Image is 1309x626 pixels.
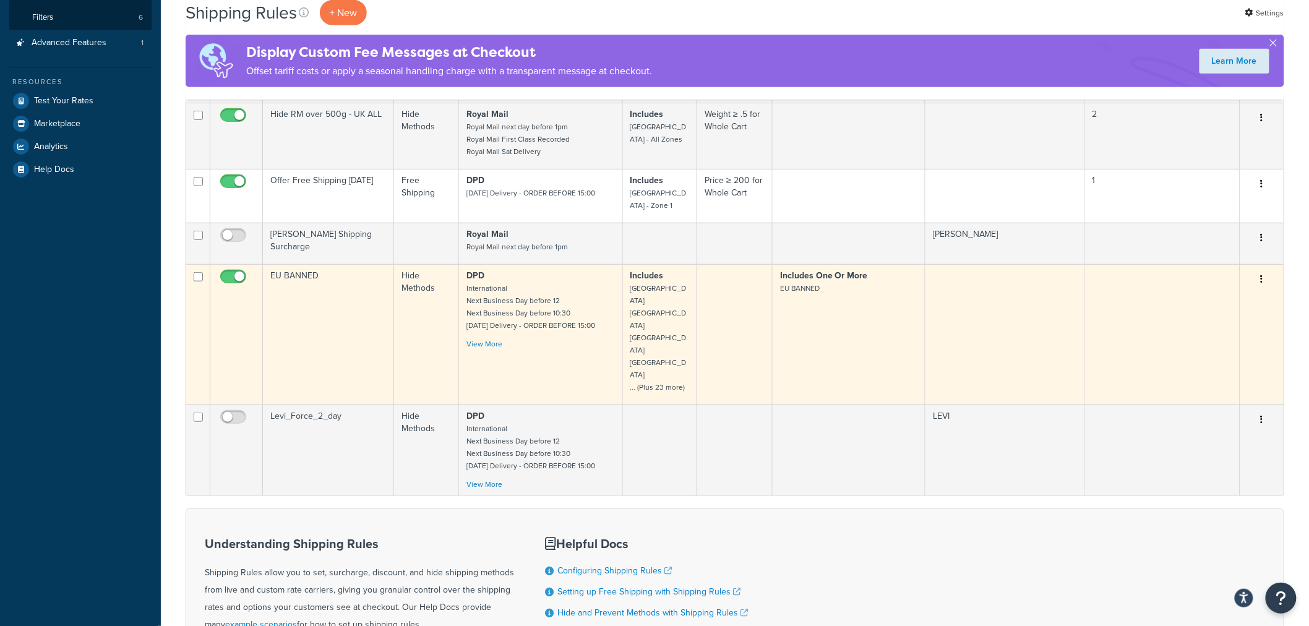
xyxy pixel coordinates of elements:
a: Hide and Prevent Methods with Shipping Rules [557,606,748,619]
a: View More [466,479,502,490]
td: Free Shipping [394,169,459,223]
strong: Includes [630,108,664,121]
td: LEVI [925,405,1085,495]
td: Hide Methods [394,264,459,405]
span: Filters [32,12,53,23]
td: 2 [1085,103,1240,169]
td: [PERSON_NAME] Shipping Surcharge [263,223,394,264]
td: Offer Free Shipping [DATE] [263,169,394,223]
img: duties-banner-06bc72dcb5fe05cb3f9472aba00be2ae8eb53ab6f0d8bb03d382ba314ac3c341.png [186,35,246,87]
h3: Understanding Shipping Rules [205,537,514,551]
a: Setting up Free Shipping with Shipping Rules [557,585,740,598]
td: EU BANNED [263,264,394,405]
h1: Shipping Rules [186,1,297,25]
a: Settings [1245,4,1284,22]
a: Learn More [1200,49,1269,74]
a: Configuring Shipping Rules [557,564,672,577]
span: 6 [139,12,143,23]
a: View More [466,338,502,349]
span: Test Your Rates [34,96,93,106]
strong: DPD [466,269,484,282]
span: 1 [141,38,144,48]
td: Hide RM over 500g - UK ALL [263,103,394,169]
a: Test Your Rates [9,90,152,112]
strong: Royal Mail [466,108,509,121]
strong: Includes [630,174,664,187]
a: Analytics [9,135,152,158]
span: Advanced Features [32,38,106,48]
span: Marketplace [34,119,80,129]
li: Filters [9,6,152,29]
strong: Includes One Or More [780,269,868,282]
small: Royal Mail next day before 1pm Royal Mail First Class Recorded Royal Mail Sat Delivery [466,121,570,157]
td: Levi_Force_2_day [263,405,394,495]
span: Help Docs [34,165,74,175]
small: [GEOGRAPHIC_DATA] - Zone 1 [630,187,687,211]
a: Advanced Features 1 [9,32,152,54]
div: Resources [9,77,152,87]
td: [PERSON_NAME] [925,223,1085,264]
strong: Includes [630,269,664,282]
a: Help Docs [9,158,152,181]
button: Open Resource Center [1266,583,1297,614]
small: [GEOGRAPHIC_DATA] - All Zones [630,121,687,145]
td: Price ≥ 200 for Whole Cart [697,169,773,223]
small: EU BANNED [780,283,820,294]
span: Analytics [34,142,68,152]
strong: Royal Mail [466,228,509,241]
small: International Next Business Day before 12 Next Business Day before 10:30 [DATE] Delivery - ORDER ... [466,283,595,331]
a: Filters 6 [9,6,152,29]
a: Marketplace [9,113,152,135]
small: [DATE] Delivery - ORDER BEFORE 15:00 [466,187,595,199]
p: Offset tariff costs or apply a seasonal handling charge with a transparent message at checkout. [246,62,652,80]
td: Hide Methods [394,103,459,169]
td: 1 [1085,169,1240,223]
strong: DPD [466,409,484,422]
h3: Helpful Docs [545,537,748,551]
small: Royal Mail next day before 1pm [466,241,568,252]
small: International Next Business Day before 12 Next Business Day before 10:30 [DATE] Delivery - ORDER ... [466,423,595,471]
td: Hide Methods [394,405,459,495]
h4: Display Custom Fee Messages at Checkout [246,42,652,62]
td: Weight ≥ .5 for Whole Cart [697,103,773,169]
li: Advanced Features [9,32,152,54]
small: [GEOGRAPHIC_DATA] [GEOGRAPHIC_DATA] [GEOGRAPHIC_DATA] [GEOGRAPHIC_DATA] ... (Plus 23 more) [630,283,687,393]
strong: DPD [466,174,484,187]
